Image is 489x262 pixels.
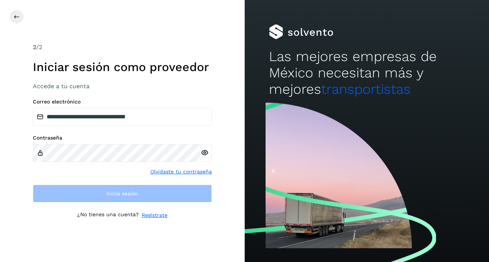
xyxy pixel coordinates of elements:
label: Contraseña [33,135,212,141]
a: Regístrate [142,211,167,219]
span: 2 [33,44,36,51]
a: Olvidaste tu contraseña [150,168,212,176]
label: Correo electrónico [33,99,212,105]
h2: Las mejores empresas de México necesitan más y mejores [269,48,464,98]
div: /2 [33,43,212,52]
button: Inicia sesión [33,185,212,202]
h1: Iniciar sesión como proveedor [33,60,212,74]
span: transportistas [321,81,411,97]
h3: Accede a tu cuenta [33,83,212,90]
p: ¿No tienes una cuenta? [77,211,139,219]
span: Inicia sesión [106,191,138,196]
